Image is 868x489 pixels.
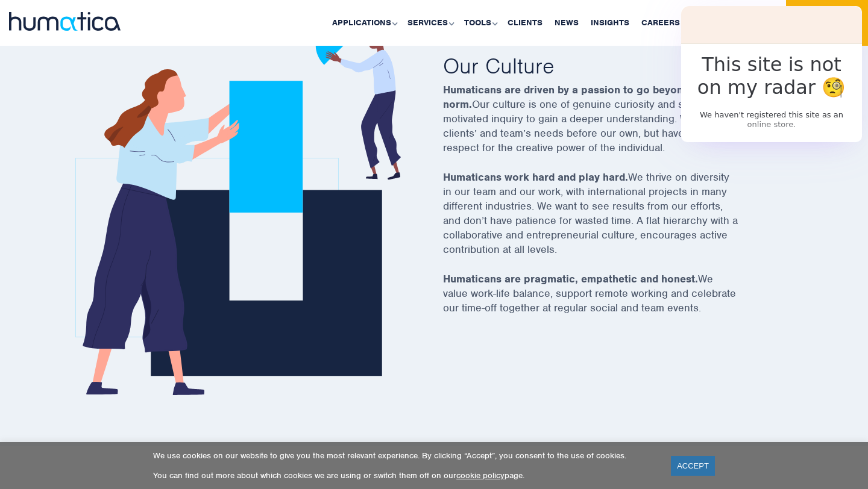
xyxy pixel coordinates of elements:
p: We haven't registered this site as an online store. [694,110,849,129]
h2: Our Culture [443,52,769,79]
p: We thrive on diversity in our team and our work, with international projects in many different in... [443,170,769,272]
strong: Humaticans are driven by a passion to go beyond the norm. [443,83,708,111]
p: We value work-life balance, support remote working and celebrate our time-off together at regular... [443,272,769,330]
strong: Humaticans work hard and play hard. [443,170,628,184]
strong: Humaticans are pragmatic, empathetic and honest. [443,272,698,285]
img: career_img2 [75,23,401,395]
p: Our culture is one of genuine curiosity and self-motivated inquiry to gain a deeper understanding... [443,83,769,170]
a: ACCEPT [671,456,715,476]
p: You can find out more about which cookies we are using or switch them off on our page. [153,470,656,481]
h2: This site is not on my radar 🧐 [694,53,849,99]
img: logo [9,12,121,31]
a: cookie policy [456,470,505,481]
p: We use cookies on our website to give you the most relevant experience. By clicking “Accept”, you... [153,450,656,461]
